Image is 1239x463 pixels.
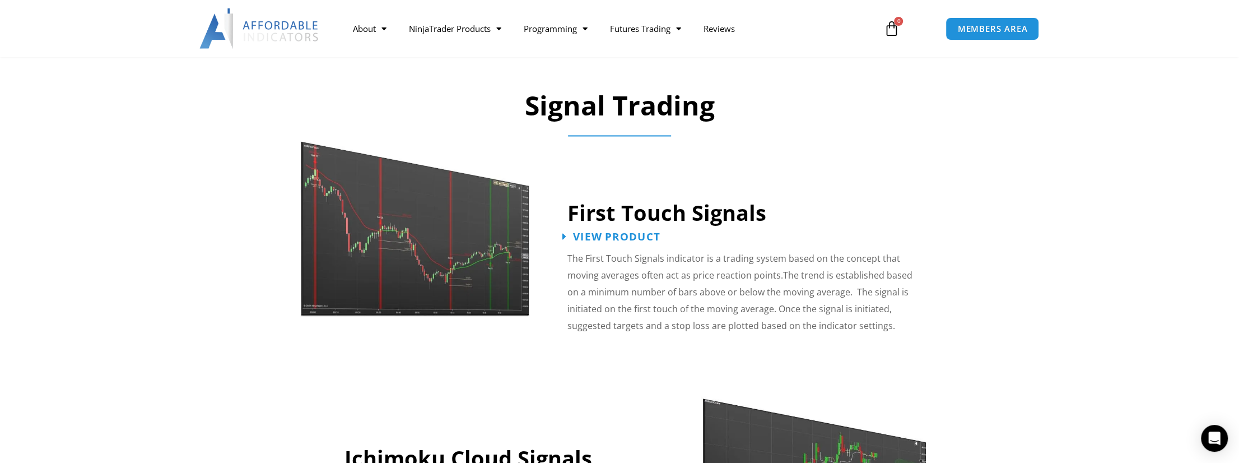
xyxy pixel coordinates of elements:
a: First Touch Signals [567,198,766,227]
p: The First Touch Signals indicator is a trading system based on the concept that moving averages o... [567,251,922,334]
div: Open Intercom Messenger [1201,425,1228,452]
span: MEMBERS AREA [957,25,1027,33]
img: First Touch Signals 1 | Affordable Indicators – NinjaTrader [300,118,531,316]
span: View Product [573,231,660,242]
a: View Product [562,231,660,242]
a: 0 [867,12,916,45]
a: Futures Trading [599,16,692,41]
a: NinjaTrader Products [398,16,513,41]
img: LogoAI | Affordable Indicators – NinjaTrader [199,8,320,49]
a: MEMBERS AREA [945,17,1039,40]
a: Programming [513,16,599,41]
a: About [342,16,398,41]
nav: Menu [342,16,870,41]
span: 0 [894,17,903,26]
h2: Signal Trading [275,88,964,123]
a: Reviews [692,16,746,41]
